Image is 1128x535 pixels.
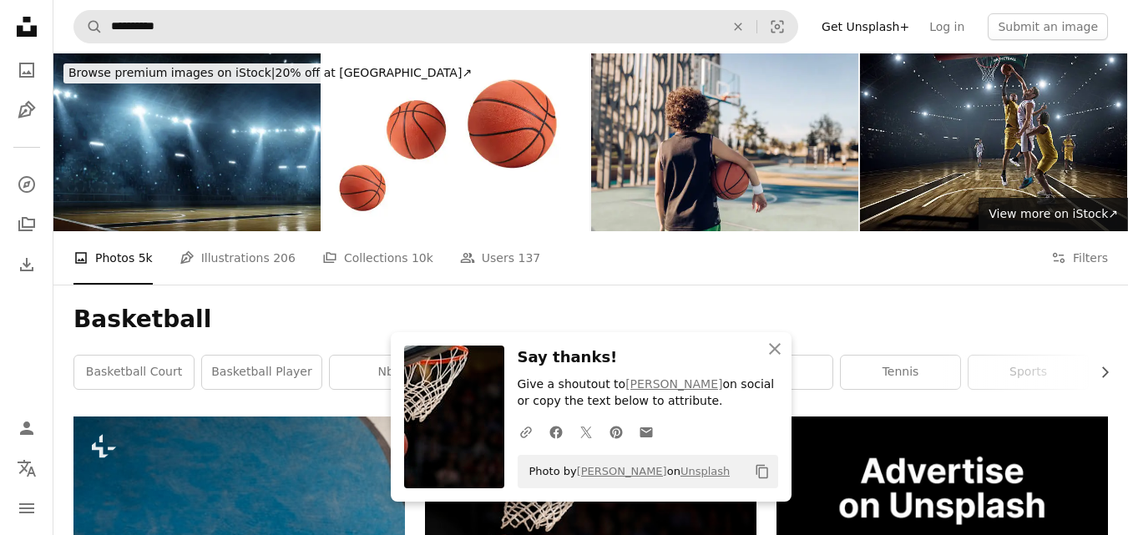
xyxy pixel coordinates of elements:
[68,66,472,79] span: 20% off at [GEOGRAPHIC_DATA] ↗
[518,376,778,410] p: Give a shoutout to on social or copy the text below to attribute.
[748,457,776,486] button: Copy to clipboard
[969,356,1088,389] a: sports
[53,53,487,93] a: Browse premium images on iStock|20% off at [GEOGRAPHIC_DATA]↗
[273,249,296,267] span: 206
[74,11,103,43] button: Search Unsplash
[680,465,730,477] a: Unsplash
[10,168,43,201] a: Explore
[10,452,43,485] button: Language
[518,346,778,370] h3: Say thanks!
[10,208,43,241] a: Collections
[591,53,858,231] img: Teenage boy standing on the basketball courtyard
[988,13,1108,40] button: Submit an image
[571,415,601,448] a: Share on Twitter
[812,13,919,40] a: Get Unsplash+
[10,10,43,47] a: Home — Unsplash
[460,231,540,285] a: Users 137
[541,415,571,448] a: Share on Facebook
[860,53,1127,231] img: Basketball game
[322,53,589,231] img: Balls isolated
[425,517,756,532] a: ball under basketball ring
[73,305,1108,335] h1: Basketball
[1090,356,1108,389] button: scroll list to the right
[841,356,960,389] a: tennis
[757,11,797,43] button: Visual search
[412,249,433,267] span: 10k
[720,11,756,43] button: Clear
[322,231,433,285] a: Collections 10k
[989,207,1118,220] span: View more on iStock ↗
[577,465,667,477] a: [PERSON_NAME]
[518,249,541,267] span: 137
[53,53,321,231] img: Basketball arena
[919,13,974,40] a: Log in
[601,415,631,448] a: Share on Pinterest
[73,10,798,43] form: Find visuals sitewide
[330,356,449,389] a: nba
[10,53,43,87] a: Photos
[10,93,43,127] a: Illustrations
[521,458,731,485] span: Photo by on
[68,66,275,79] span: Browse premium images on iStock |
[1051,231,1108,285] button: Filters
[979,198,1128,231] a: View more on iStock↗
[10,492,43,525] button: Menu
[180,231,296,285] a: Illustrations 206
[202,356,321,389] a: basketball player
[10,411,43,445] a: Log in / Sign up
[74,356,194,389] a: basketball court
[631,415,661,448] a: Share over email
[10,248,43,281] a: Download History
[625,377,722,391] a: [PERSON_NAME]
